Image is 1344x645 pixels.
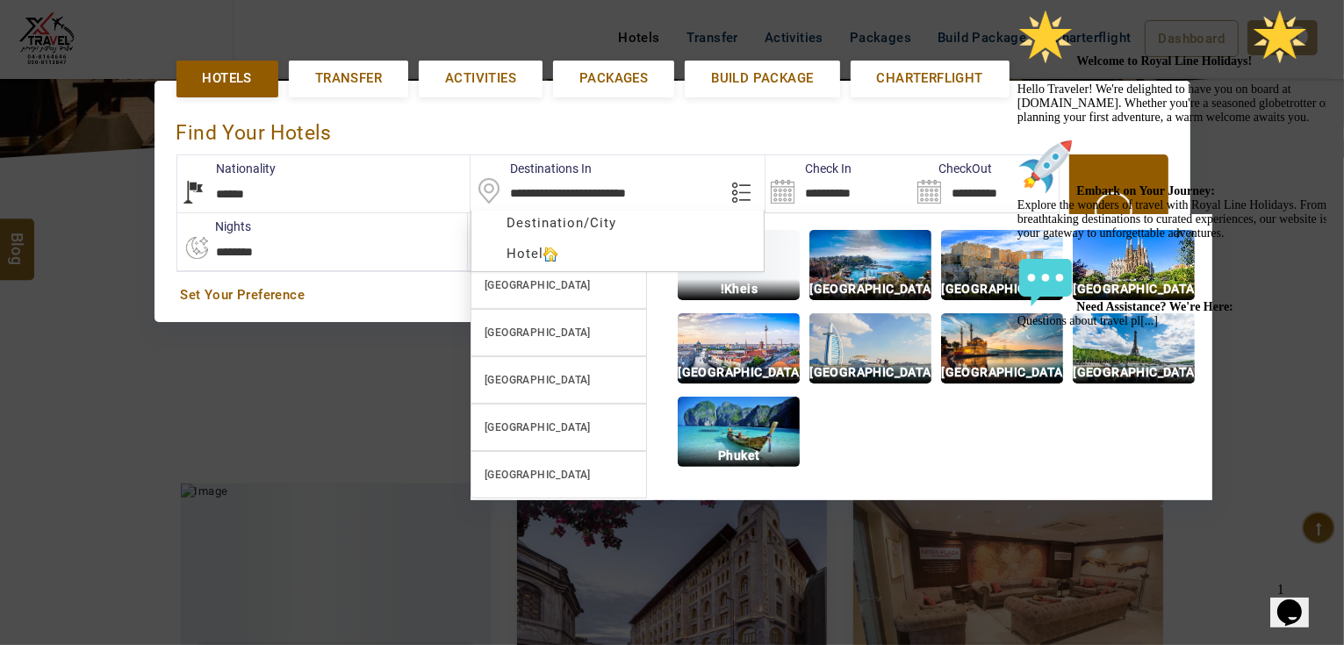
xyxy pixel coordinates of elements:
[315,69,382,88] span: Transfer
[419,61,543,97] a: Activities
[471,241,764,267] div: Hotel
[941,279,1063,299] p: [GEOGRAPHIC_DATA]
[809,362,931,383] p: [GEOGRAPHIC_DATA]
[7,253,63,309] img: :speech_balloon:
[177,160,277,177] label: Nationality
[471,160,592,177] label: Destinations In
[678,313,800,383] img: img
[181,286,1164,305] a: Set Your Preference
[685,61,839,97] a: Build Package
[912,160,992,177] label: CheckOut
[67,183,205,196] strong: Embark on Your Journey:
[678,279,800,299] p: !Kheis
[471,356,647,404] a: [GEOGRAPHIC_DATA]
[711,69,813,88] span: Build Package
[471,262,647,309] a: [GEOGRAPHIC_DATA]
[485,469,591,481] b: [GEOGRAPHIC_DATA]
[176,218,252,235] label: nights
[877,69,983,88] span: Charterflight
[941,362,1063,383] p: [GEOGRAPHIC_DATA]
[176,61,278,97] a: Hotels
[241,7,298,63] img: :star2:
[543,247,557,262] img: hotelicon.PNG
[7,7,63,63] img: :star2:
[471,309,647,356] a: [GEOGRAPHIC_DATA]
[7,53,320,326] span: Hello Traveler! We're delighted to have you on board at [DOMAIN_NAME]. Whether you're a seasoned ...
[851,61,1010,97] a: Charterflight
[67,298,223,312] strong: Need Assistance? We're Here:
[468,218,546,235] label: Rooms
[289,61,408,97] a: Transfer
[1270,575,1326,627] iframe: chat widget
[485,326,591,339] b: [GEOGRAPHIC_DATA]
[485,279,591,291] b: [GEOGRAPHIC_DATA]
[471,404,647,451] a: [GEOGRAPHIC_DATA]
[445,69,516,88] span: Activities
[7,137,63,193] img: :rocket:
[7,7,323,326] div: 🌟 Welcome to Royal Line Holidays!🌟Hello Traveler! We're delighted to have you on board at [DOMAIN...
[176,103,1168,154] div: Find Your Hotels
[941,230,1063,300] img: img
[579,69,648,88] span: Packages
[809,313,931,383] img: img
[203,69,252,88] span: Hotels
[765,155,912,212] input: Search
[1010,2,1326,566] iframe: chat widget
[765,160,852,177] label: Check In
[678,446,800,466] p: Phuket
[912,155,1059,212] input: Search
[809,279,931,299] p: [GEOGRAPHIC_DATA]
[941,313,1063,383] img: img
[678,362,800,383] p: [GEOGRAPHIC_DATA]
[485,374,591,386] b: [GEOGRAPHIC_DATA]
[67,53,298,66] strong: Welcome to Royal Line Holidays!
[553,61,674,97] a: Packages
[809,230,931,300] img: img
[678,397,800,467] img: img
[471,211,764,236] div: Destination/City
[471,451,647,498] a: [GEOGRAPHIC_DATA]
[485,421,591,434] b: [GEOGRAPHIC_DATA]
